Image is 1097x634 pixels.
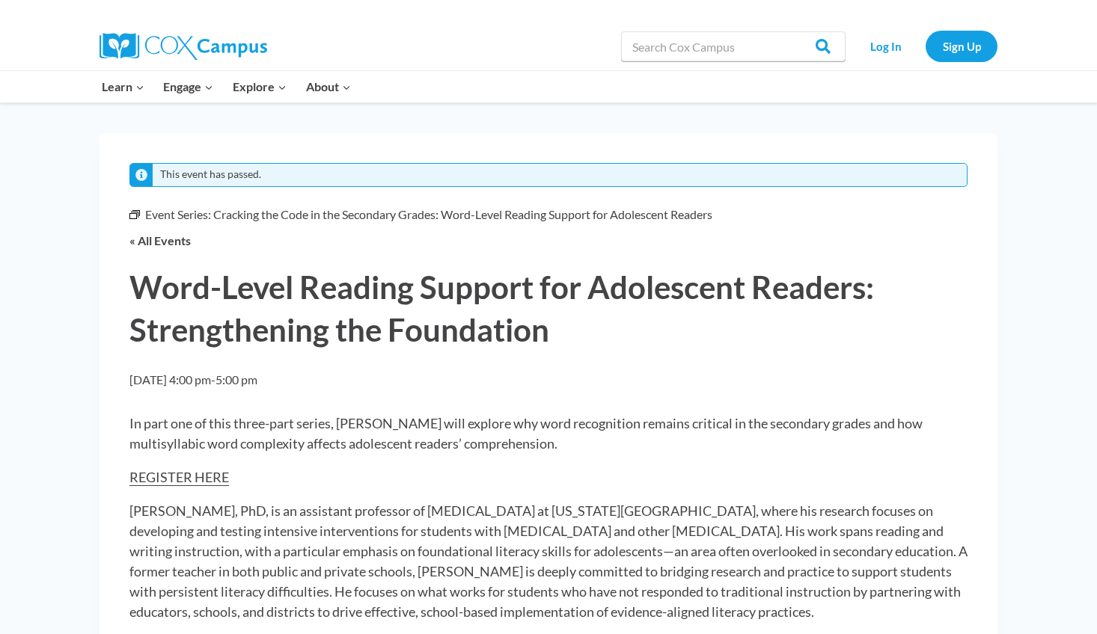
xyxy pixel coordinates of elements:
li: This event has passed. [160,168,261,181]
nav: Primary Navigation [92,71,360,102]
span: Engage [163,77,213,96]
p: [PERSON_NAME], PhD, is an assistant professor of [MEDICAL_DATA] at [US_STATE][GEOGRAPHIC_DATA], w... [129,501,968,622]
span: Event Series: [145,207,211,221]
em: Event Series: [129,205,140,224]
a: Log In [853,31,918,61]
span: [DATE] 4:00 pm [129,372,211,387]
p: In part one of this three-part series, [PERSON_NAME] will explore why word recognition remains cr... [129,413,968,454]
span: About [306,77,351,96]
a: REGISTER HERE [129,469,229,486]
nav: Secondary Navigation [853,31,997,61]
span: Explore [233,77,287,96]
a: « All Events [129,233,191,247]
h2: - [129,370,257,390]
span: 5:00 pm [216,372,257,387]
h1: Word-Level Reading Support for Adolescent Readers: Strengthening the Foundation [129,266,968,353]
a: Sign Up [926,31,997,61]
span: Learn [102,77,144,96]
a: Cracking the Code in the Secondary Grades: Word-Level Reading Support for Adolescent Readers [213,207,712,221]
input: Search Cox Campus [621,31,846,61]
img: Cox Campus [100,33,267,60]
